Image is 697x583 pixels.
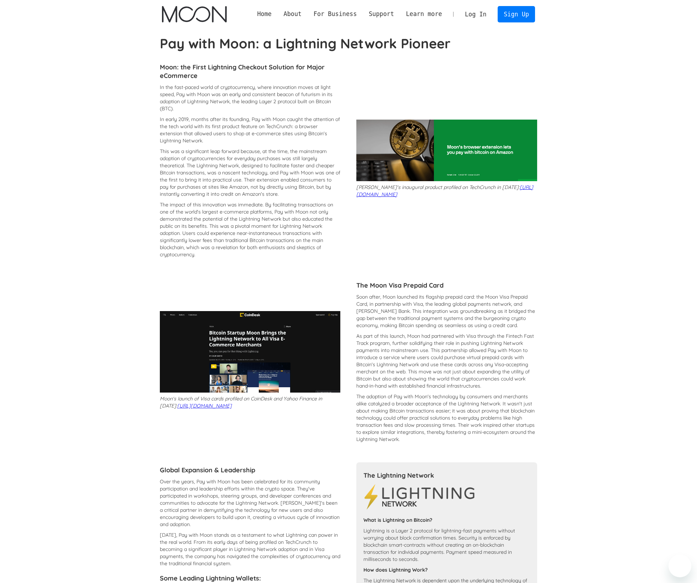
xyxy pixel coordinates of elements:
p: This was a significant leap forward because, at the time, the mainstream adoption of cryptocurren... [160,148,341,198]
div: Support [363,10,400,19]
a: home [162,6,226,22]
p: In early 2019, months after its founding, Pay with Moon caught the attention of the tech world wi... [160,116,341,144]
div: Support [369,10,394,19]
p: The adoption of Pay with Moon's technology by consumers and merchants alike catalyzed a broader a... [356,393,537,443]
a: Sign Up [498,6,535,22]
p: The impact of this innovation was immediate. By facilitating transactions on one of the world's l... [160,201,341,258]
div: About [284,10,302,19]
iframe: Button to launch messaging window [669,555,691,577]
div: Learn more [400,10,448,19]
h4: Moon: the First Lightning Checkout Solution for Major eCommerce [160,63,341,80]
h4: The Moon Visa Prepaid Card [356,281,537,290]
h5: How does Lightning Work? [363,566,530,573]
p: In the fast-paced world of cryptocurrency, where innovation moves at light speed, Pay with Moon w... [160,84,341,112]
div: About [278,10,308,19]
h4: The Lightning Network [363,471,530,480]
a: [URL][DOMAIN_NAME] [177,403,232,409]
div: Learn more [406,10,442,19]
p: Moon's launch of Visa cards profiled on CoinDesk and Yahoo Finance in [DATE]: [160,395,341,409]
p: Lightning is a Layer 2 protocol for lightning-fast payments without worrying about block confirma... [363,527,530,563]
p: As part of this launch, Moon had partnered with Visa through the Fintech Fast Track program, furt... [356,332,537,389]
h1: Pay with Moon: a Lightning Network Pioneer [160,36,538,51]
a: Home [251,10,278,19]
h4: Some Leading Lightning Wallets: [160,574,341,583]
a: Log In [459,6,492,22]
p: [PERSON_NAME]'s inaugural product profiled on TechCrunch in [DATE]: [356,184,537,198]
a: [URL][DOMAIN_NAME] [356,184,533,198]
p: [DATE], Pay with Moon stands as a testament to what Lightning can power in the real world. From i... [160,531,341,567]
div: For Business [308,10,363,19]
p: Soon after, Moon launched its flagship prepaid card: the Moon Visa Prepaid Card, in partnership w... [356,293,537,329]
h5: What is Lightning on Bitcoin? [363,516,530,524]
img: Moon Logo [162,6,226,22]
p: Over the years, Pay with Moon has been celebrated for its community participation and leadership ... [160,478,341,528]
div: For Business [314,10,357,19]
h4: Global Expansion & Leadership [160,466,341,474]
